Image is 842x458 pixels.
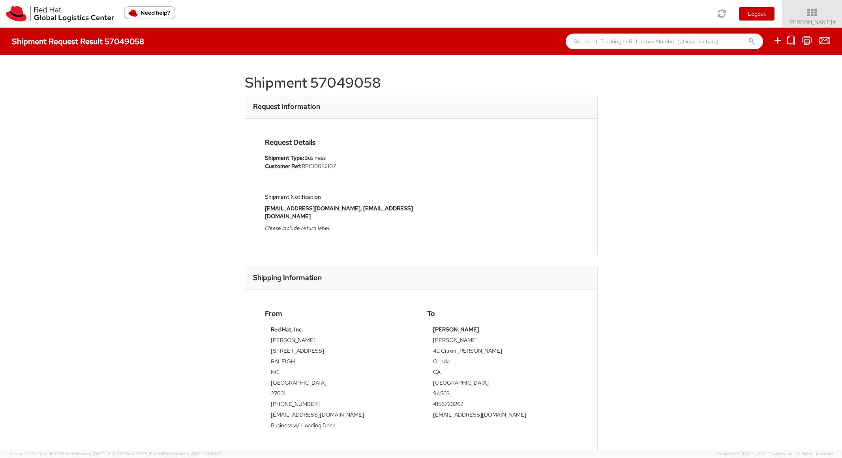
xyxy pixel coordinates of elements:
button: Need help? [124,6,175,19]
button: Logout [739,7,774,21]
li: Business [265,154,415,162]
td: [STREET_ADDRESS] [271,347,409,357]
i: Please include return label. [265,224,331,232]
td: [GEOGRAPHIC_DATA] [271,379,409,389]
td: [PERSON_NAME] [433,336,572,347]
span: Server: 2025.20.0-db47332bad5 [9,451,122,456]
span: master, [DATE] 11:13:37 [77,451,122,456]
td: 4156723262 [433,400,572,411]
h1: Shipment 57049058 [245,75,598,91]
td: CA [433,368,572,379]
span: Copyright © [DATE]-[DATE] Agistix Inc., All Rights Reserved [717,451,833,457]
h3: Request Information [253,103,320,110]
h5: Shipment Notification [265,194,415,200]
h4: Shipment Request Result 57049058 [12,37,144,46]
h4: To [427,310,578,318]
td: [EMAIL_ADDRESS][DOMAIN_NAME] [433,411,572,421]
img: rh-logistics-00dfa346123c4ec078e1.svg [6,6,114,22]
td: RALEIGH [271,357,409,368]
td: 27601 [271,389,409,400]
li: RPCI0082107 [265,162,415,170]
strong: [PERSON_NAME] [433,326,479,333]
strong: Customer Ref: [265,163,302,170]
input: Shipment, Tracking or Reference Number (at least 4 chars) [566,34,763,49]
td: 42 Citron [PERSON_NAME] [433,347,572,357]
strong: [EMAIL_ADDRESS][DOMAIN_NAME], [EMAIL_ADDRESS][DOMAIN_NAME] [265,205,413,220]
td: [GEOGRAPHIC_DATA] [433,379,572,389]
td: [PERSON_NAME] [271,336,409,347]
span: Client: 2025.18.0-fd567a5 [123,451,223,456]
td: [EMAIL_ADDRESS][DOMAIN_NAME] [271,411,409,421]
h4: From [265,310,415,318]
h4: Request Details [265,138,415,146]
td: Business w/ Loading Dock [271,421,409,432]
span: ▼ [832,19,837,26]
td: 94563 [433,389,572,400]
span: [PERSON_NAME] [788,19,837,26]
span: master, [DATE] 10:01:07 [176,451,223,456]
td: [PHONE_NUMBER] [271,400,409,411]
td: Orinda [433,357,572,368]
h3: Shipping Information [253,274,322,282]
td: NC [271,368,409,379]
strong: Red Hat, Inc. [271,326,303,333]
strong: Shipment Type: [265,154,304,161]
